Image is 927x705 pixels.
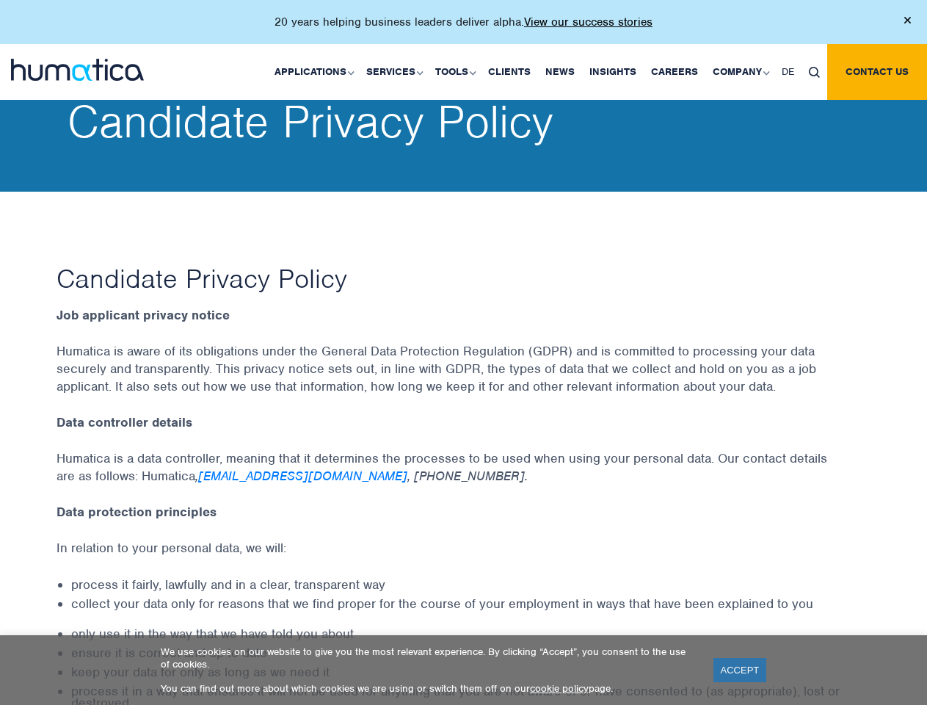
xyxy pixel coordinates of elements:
[530,682,589,695] a: cookie policy
[198,468,407,484] a: [EMAIL_ADDRESS][DOMAIN_NAME]
[782,65,794,78] span: DE
[705,44,774,100] a: Company
[582,44,644,100] a: Insights
[524,15,652,29] a: View our success stories
[481,44,538,100] a: Clients
[428,44,481,100] a: Tools
[407,468,528,484] em: , [PHONE_NUMBER].
[57,449,871,503] p: Humatica is a data controller, meaning that it determines the processes to be used when using you...
[161,646,695,670] p: We use cookies on our website to give you the most relevant experience. By clicking “Accept”, you...
[161,682,695,695] p: You can find out more about which cookies we are using or switch them off on our page.
[267,44,359,100] a: Applications
[644,44,705,100] a: Careers
[68,100,882,144] h2: Candidate Privacy Policy
[538,44,582,100] a: News
[57,342,871,413] p: Humatica is aware of its obligations under the General Data Protection Regulation (GDPR) and is c...
[827,44,927,100] a: Contact us
[11,59,144,81] img: logo
[57,307,230,323] strong: Job applicant privacy notice
[713,658,767,682] a: ACCEPT
[275,15,652,29] p: 20 years helping business leaders deliver alpha.
[809,67,820,78] img: search_icon
[57,261,871,295] h1: Candidate Privacy Policy
[359,44,428,100] a: Services
[71,598,871,610] li: collect your data only for reasons that we find proper for the course of your employment in ways ...
[195,468,198,484] em: ,
[57,504,217,520] strong: Data protection principles
[57,539,871,575] p: In relation to your personal data, we will:
[71,628,871,640] li: only use it in the way that we have told you about
[774,44,801,100] a: DE
[57,414,192,430] strong: Data controller details
[71,579,871,590] li: process it fairly, lawfully and in a clear, transparent way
